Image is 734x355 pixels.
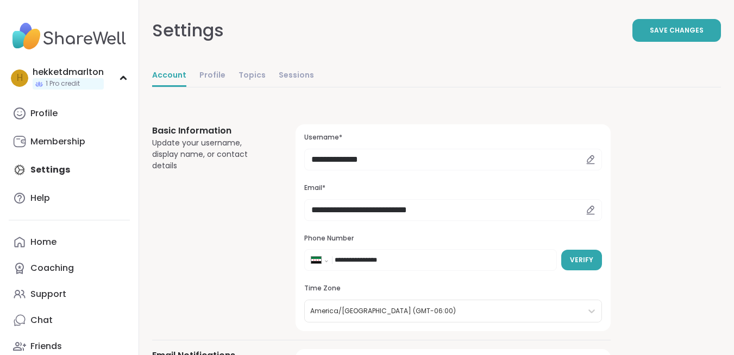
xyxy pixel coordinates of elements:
a: Topics [239,65,266,87]
h3: Phone Number [304,234,602,243]
span: h [17,71,23,85]
div: Help [30,192,50,204]
a: Membership [9,129,130,155]
div: Membership [30,136,85,148]
div: Support [30,288,66,300]
div: Chat [30,314,53,326]
h3: Basic Information [152,124,269,137]
div: Friends [30,340,62,352]
span: Verify [570,255,593,265]
h3: Username* [304,133,602,142]
img: ShareWell Nav Logo [9,17,130,55]
div: Coaching [30,262,74,274]
a: Profile [9,100,130,126]
a: Home [9,229,130,255]
div: Profile [30,107,58,119]
div: Home [30,236,57,248]
h3: Email* [304,183,602,193]
a: Support [9,281,130,307]
button: Verify [561,250,602,270]
a: Help [9,185,130,211]
span: Save Changes [650,26,704,35]
span: 1 Pro credit [46,79,80,88]
div: hekketdmarlton [33,66,104,78]
a: Coaching [9,255,130,281]
h3: Time Zone [304,284,602,293]
div: Settings [152,17,224,43]
button: Save Changes [632,19,721,42]
a: Chat [9,307,130,333]
a: Account [152,65,186,87]
div: Update your username, display name, or contact details [152,137,269,172]
a: Sessions [279,65,314,87]
a: Profile [199,65,225,87]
